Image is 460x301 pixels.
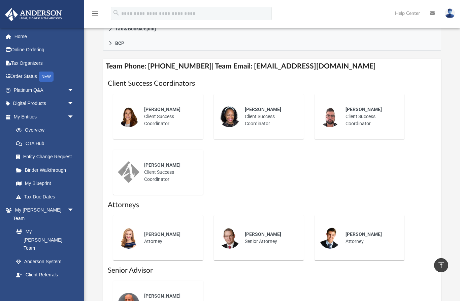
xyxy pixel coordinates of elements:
span: [PERSON_NAME] [144,162,180,168]
a: vertical_align_top [434,258,448,272]
a: Overview [9,124,84,137]
a: BCP [103,36,441,51]
img: User Pic [445,8,455,18]
div: Client Success Coordinator [139,157,198,188]
a: Tax Due Dates [9,190,84,203]
img: thumbnail [319,106,341,127]
a: My [PERSON_NAME] Teamarrow_drop_down [5,203,81,225]
a: Order StatusNEW [5,70,84,84]
div: Attorney [139,226,198,250]
span: arrow_drop_down [67,97,81,111]
div: Attorney [341,226,400,250]
a: Platinum Q&Aarrow_drop_down [5,83,84,97]
div: Client Success Coordinator [341,101,400,132]
span: [PERSON_NAME] [144,107,180,112]
div: NEW [39,72,54,82]
a: My Blueprint [9,177,81,190]
i: vertical_align_top [437,261,445,269]
a: Client Referrals [9,268,81,282]
img: thumbnail [219,106,240,127]
img: thumbnail [118,227,139,249]
img: Anderson Advisors Platinum Portal [3,8,64,21]
h1: Attorneys [108,200,436,210]
h1: Senior Advisor [108,266,436,275]
a: Binder Walkthrough [9,163,84,177]
span: Tax & Bookkeeping [115,26,156,31]
span: [PERSON_NAME] [144,293,180,299]
span: arrow_drop_down [67,83,81,97]
span: BCP [115,41,124,46]
div: Client Success Coordinator [139,101,198,132]
a: Tax Organizers [5,56,84,70]
span: [PERSON_NAME] [245,231,281,237]
img: thumbnail [118,161,139,183]
div: Senior Attorney [240,226,299,250]
img: thumbnail [118,106,139,127]
span: arrow_drop_down [67,110,81,124]
i: search [112,9,120,17]
a: CTA Hub [9,137,84,150]
a: menu [91,13,99,18]
a: Anderson System [9,255,81,268]
img: thumbnail [219,227,240,249]
span: [PERSON_NAME] [346,231,382,237]
div: Client Success Coordinator [240,101,299,132]
a: My Entitiesarrow_drop_down [5,110,84,124]
a: Entity Change Request [9,150,84,164]
span: [PERSON_NAME] [245,107,281,112]
a: Home [5,30,84,43]
img: thumbnail [319,227,341,249]
a: Digital Productsarrow_drop_down [5,97,84,110]
a: Tax & Bookkeeping [103,22,441,36]
span: [PERSON_NAME] [346,107,382,112]
a: Online Ordering [5,43,84,57]
span: arrow_drop_down [67,203,81,217]
h4: Team Phone: | Team Email: [103,59,441,74]
span: [PERSON_NAME] [144,231,180,237]
a: My [PERSON_NAME] Team [9,225,77,255]
i: menu [91,9,99,18]
h1: Client Success Coordinators [108,79,436,88]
